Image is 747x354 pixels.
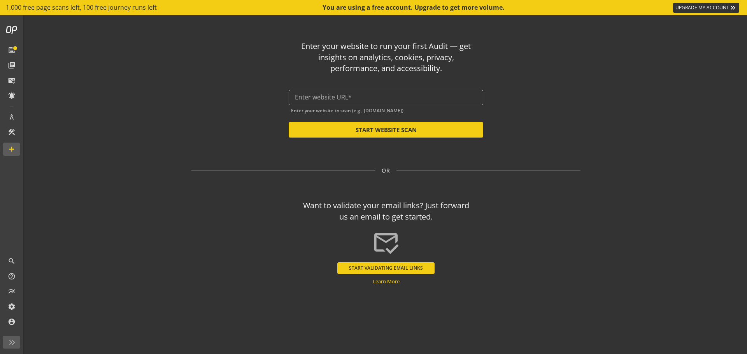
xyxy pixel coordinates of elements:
div: Enter your website to run your first Audit — get insights on analytics, cookies, privacy, perform... [300,41,473,74]
mat-icon: keyboard_double_arrow_right [729,4,737,12]
mat-icon: multiline_chart [8,288,16,295]
mat-icon: search [8,257,16,265]
mat-hint: Enter your website to scan (e.g., [DOMAIN_NAME]) [291,106,403,113]
button: START VALIDATING EMAIL LINKS [337,262,435,274]
div: You are using a free account. Upgrade to get more volume. [323,3,505,12]
div: Want to validate your email links? Just forward us an email to get started. [300,200,473,222]
mat-icon: mark_email_read [8,77,16,84]
mat-icon: list_alt [8,46,16,54]
mat-icon: library_books [8,61,16,69]
mat-icon: mark_email_read [372,229,400,256]
button: START WEBSITE SCAN [289,122,483,138]
a: UPGRADE MY ACCOUNT [673,3,739,13]
mat-icon: settings [8,303,16,310]
span: OR [382,167,390,174]
mat-icon: add [8,145,16,153]
mat-icon: account_circle [8,318,16,326]
span: 1,000 free page scans left, 100 free journey runs left [6,3,157,12]
mat-icon: construction [8,128,16,136]
mat-icon: architecture [8,113,16,121]
input: Enter website URL* [295,94,477,101]
a: Learn More [373,278,400,285]
mat-icon: help_outline [8,272,16,280]
mat-icon: notifications_active [8,92,16,99]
